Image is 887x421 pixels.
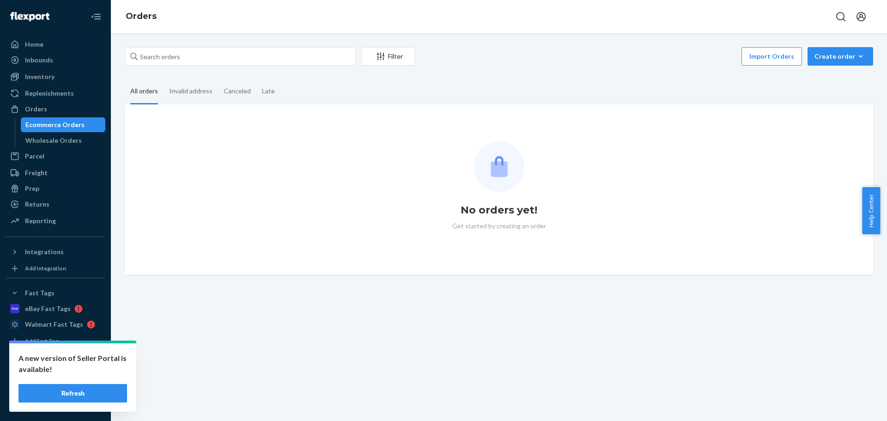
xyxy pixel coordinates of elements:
div: All orders [130,79,158,104]
div: Wholesale Orders [25,136,82,145]
a: Parcel [6,149,105,164]
button: Import Orders [741,47,802,66]
button: Fast Tags [6,286,105,300]
button: Open account menu [852,7,870,26]
button: Create order [808,47,873,66]
a: Freight [6,165,105,180]
a: Orders [6,102,105,116]
a: Help Center [6,382,105,397]
a: Add Fast Tag [6,336,105,347]
div: Prep [25,184,39,193]
div: Invalid address [169,79,213,103]
button: Integrations [6,244,105,259]
a: Settings [6,350,105,365]
button: Close Navigation [87,7,105,26]
a: Inbounds [6,53,105,67]
div: Walmart Fast Tags [25,320,83,329]
div: Orders [25,104,47,114]
div: Create order [814,52,866,61]
a: Orders [126,11,157,21]
div: Canceled [224,79,251,103]
a: Reporting [6,214,105,228]
a: Walmart Fast Tags [6,317,105,332]
a: Wholesale Orders [21,133,106,148]
ol: breadcrumbs [118,3,164,30]
div: Fast Tags [25,288,55,298]
div: Replenishments [25,89,74,98]
div: Returns [25,200,49,209]
button: Open Search Box [832,7,850,26]
span: Support [18,6,52,15]
div: Add Fast Tag [25,337,58,345]
p: A new version of Seller Portal is available! [18,353,127,375]
a: Add Integration [6,263,105,274]
div: Late [262,79,275,103]
button: Give Feedback [6,397,105,412]
div: Inbounds [25,55,53,65]
a: eBay Fast Tags [6,301,105,316]
div: Parcel [25,152,44,161]
p: Get started by creating an order [452,221,546,231]
div: Freight [25,168,48,177]
div: Home [25,40,43,49]
div: eBay Fast Tags [25,304,71,313]
a: Prep [6,181,105,196]
input: Search orders [125,47,356,66]
div: Inventory [25,72,55,81]
button: Talk to Support [6,366,105,381]
div: Reporting [25,216,56,226]
button: Help Center [862,187,880,234]
a: Inventory [6,69,105,84]
div: Integrations [25,247,64,256]
a: Returns [6,197,105,212]
button: Refresh [18,384,127,403]
a: Ecommerce Orders [21,117,106,132]
button: Filter [361,47,415,66]
img: Empty list [474,141,524,192]
div: Ecommerce Orders [25,120,85,129]
div: Add Integration [25,264,66,272]
img: Flexport logo [10,12,49,21]
div: Filter [362,52,414,61]
a: Replenishments [6,86,105,101]
a: Home [6,37,105,52]
h1: No orders yet! [461,203,537,218]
